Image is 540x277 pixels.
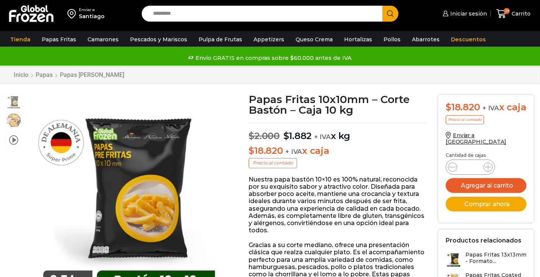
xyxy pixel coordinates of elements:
span: Iniciar sesión [448,10,487,17]
h2: Productos relacionados [446,237,521,244]
span: $ [446,102,451,113]
button: Search button [382,6,398,22]
a: Papas Fritas 13x13mm - Formato... [446,252,526,268]
div: x caja [446,102,526,113]
a: Descuentos [447,32,490,47]
p: x kg [249,123,426,142]
input: Product quantity [463,162,477,172]
span: 29 [504,8,510,14]
p: Nuestra papa bastón 10×10 es 100% natural, reconocida por su exquisito sabor y atractivo color. D... [249,176,426,234]
a: Pulpa de Frutas [195,32,246,47]
a: Appetizers [250,32,288,47]
div: Santiago [79,13,105,20]
button: Agregar al carrito [446,178,526,193]
img: address-field-icon.svg [67,7,79,20]
nav: Breadcrumb [13,71,125,78]
div: Enviar a [79,7,105,13]
span: + IVA [482,104,499,112]
p: x caja [249,146,426,156]
bdi: 1.882 [283,130,312,141]
p: Cantidad de cajas [446,153,526,158]
bdi: 2.000 [249,130,280,141]
button: Comprar ahora [446,197,526,211]
a: Papas [PERSON_NAME] [59,71,125,78]
h3: Papas Fritas 13x13mm - Formato... [465,252,526,264]
span: Carrito [510,10,531,17]
a: Pollos [380,32,404,47]
a: Inicio [13,71,29,78]
a: Abarrotes [408,32,443,47]
a: 29 Carrito [495,5,532,23]
a: Tienda [6,32,34,47]
a: Pescados y Mariscos [126,32,191,47]
span: 10×10 [6,113,21,128]
p: Precio al contado [249,158,297,168]
bdi: 18.820 [446,102,480,113]
p: Precio al contado [446,115,484,124]
span: + IVA [314,133,331,141]
span: 10×10 [6,94,21,110]
span: $ [283,130,289,141]
span: + IVA [285,148,302,155]
a: Papas Fritas [38,32,80,47]
span: $ [249,145,254,156]
a: Camarones [84,32,122,47]
a: Iniciar sesión [441,6,487,21]
a: Enviar a [GEOGRAPHIC_DATA] [446,132,506,145]
a: Hortalizas [340,32,376,47]
a: Queso Crema [292,32,337,47]
bdi: 18.820 [249,145,283,156]
a: Papas [35,71,53,78]
span: $ [249,130,254,141]
h1: Papas Fritas 10x10mm – Corte Bastón – Caja 10 kg [249,94,426,115]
